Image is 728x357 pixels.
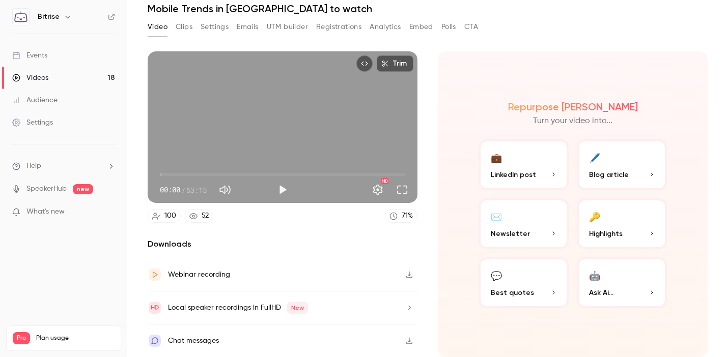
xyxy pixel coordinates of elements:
h2: Repurpose [PERSON_NAME] [508,101,638,113]
button: 🤖Ask Ai... [577,257,667,308]
button: Embed video [356,55,373,72]
h1: Mobile Trends in [GEOGRAPHIC_DATA] to watch [148,3,708,15]
span: Best quotes [491,287,534,298]
img: Bitrise [13,9,29,25]
span: Highlights [589,228,623,239]
li: help-dropdown-opener [12,161,115,171]
div: Videos [12,73,48,83]
div: Settings [12,117,53,128]
button: Polls [441,19,456,35]
button: 🖊️Blog article [577,139,667,190]
div: 71 % [402,211,413,221]
span: Newsletter [491,228,530,239]
button: Registrations [316,19,361,35]
span: 00:00 [160,185,180,195]
h6: Bitrise [38,12,60,22]
button: Embed [409,19,433,35]
div: Audience [12,95,58,105]
span: Help [26,161,41,171]
div: 52 [202,211,209,221]
button: 💼LinkedIn post [479,139,569,190]
div: 💬 [491,267,502,283]
button: Video [148,19,167,35]
div: 🤖 [589,267,600,283]
button: Analytics [370,19,401,35]
a: 52 [185,209,213,223]
a: 71% [385,209,417,223]
span: New [287,302,308,314]
div: ✉️ [491,209,502,224]
button: CTA [464,19,478,35]
button: ✉️Newsletter [479,198,569,249]
span: Blog article [589,169,629,180]
span: / [181,185,185,195]
button: Mute [215,180,235,200]
span: Pro [13,332,30,344]
a: 100 [148,209,181,223]
h2: Downloads [148,238,417,250]
iframe: Noticeable Trigger [103,207,115,217]
div: 100 [164,211,176,221]
div: Events [12,50,47,61]
button: 💬Best quotes [479,257,569,308]
span: 53:15 [186,185,207,195]
div: 💼 [491,150,502,165]
div: 🖊️ [589,150,600,165]
span: LinkedIn post [491,169,536,180]
div: 🔑 [589,209,600,224]
button: 🔑Highlights [577,198,667,249]
div: Local speaker recordings in FullHD [168,302,308,314]
p: Turn your video into... [533,115,612,127]
div: Chat messages [168,335,219,347]
span: new [73,184,93,194]
div: 00:00 [160,185,207,195]
button: Full screen [392,180,412,200]
button: Clips [176,19,192,35]
a: SpeakerHub [26,184,67,194]
button: Emails [237,19,258,35]
button: Settings [368,180,388,200]
button: Settings [201,19,229,35]
div: HD [381,178,388,184]
button: Trim [377,55,413,72]
button: Play [272,180,293,200]
span: What's new [26,206,65,217]
div: Webinar recording [168,269,230,281]
span: Ask Ai... [589,287,613,298]
span: Plan usage [36,334,115,342]
button: UTM builder [267,19,308,35]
